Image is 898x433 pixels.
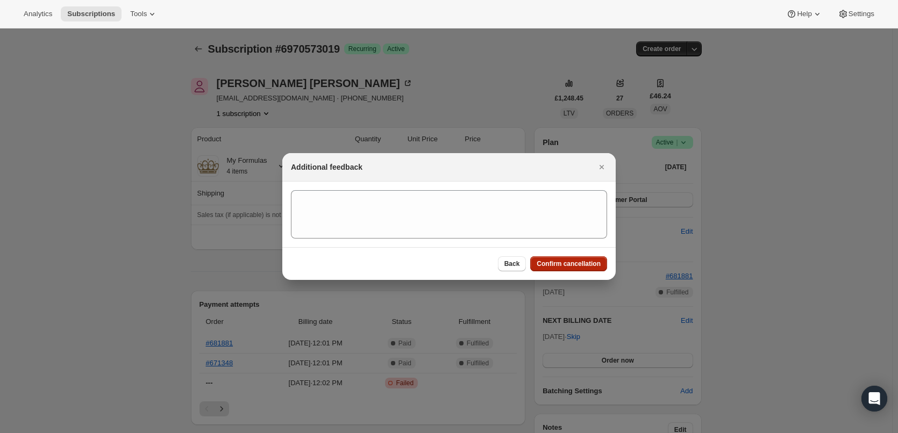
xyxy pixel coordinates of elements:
[831,6,881,21] button: Settings
[124,6,164,21] button: Tools
[498,256,526,271] button: Back
[849,10,874,18] span: Settings
[291,162,362,172] h2: Additional feedback
[594,160,609,175] button: Close
[17,6,59,21] button: Analytics
[861,386,887,412] div: Open Intercom Messenger
[61,6,122,21] button: Subscriptions
[530,256,607,271] button: Confirm cancellation
[504,259,520,268] span: Back
[130,10,147,18] span: Tools
[67,10,115,18] span: Subscriptions
[780,6,829,21] button: Help
[24,10,52,18] span: Analytics
[797,10,811,18] span: Help
[537,259,601,268] span: Confirm cancellation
